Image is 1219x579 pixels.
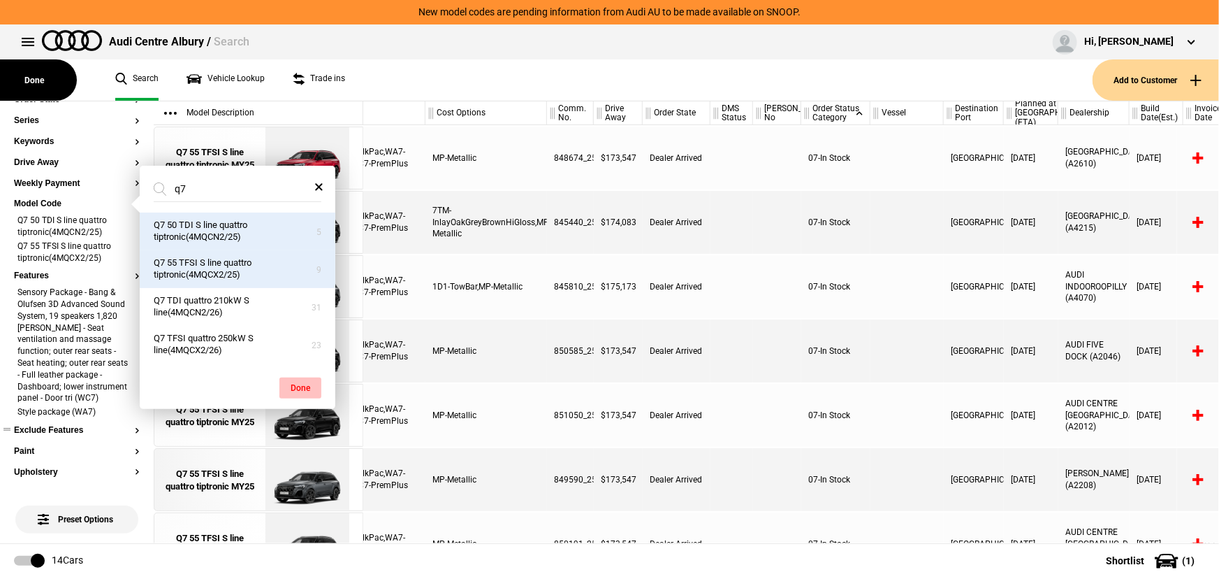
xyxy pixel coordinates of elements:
[14,199,140,271] section: Model CodeQ7 50 TDI S line quattro tiptronic(4MQCN2/25)Q7 55 TFSI S line quattro tiptronic(4MQCX2...
[643,101,710,125] div: Order State
[154,176,305,201] input: Search
[1058,448,1130,511] div: [PERSON_NAME] (A2208)
[14,137,140,147] button: Keywords
[594,191,643,254] div: $174,083
[1058,320,1130,383] div: AUDI FIVE DOCK (A2046)
[547,191,594,254] div: 845440_25
[801,513,870,576] div: 07-In Stock
[14,116,140,137] section: Series
[944,191,1004,254] div: [GEOGRAPHIC_DATA]
[14,447,140,468] section: Paint
[214,35,249,48] span: Search
[302,384,425,447] div: PAH-HiGlossBlkPac,WA7-LuxSeatPk,WC7-PremPlus
[801,101,870,125] div: Order Status Category
[279,378,321,399] button: Done
[302,320,425,383] div: PAH-HiGlossBlkPac,WA7-LuxSeatPk,WC7-PremPlus
[425,513,547,576] div: MP-Metallic
[594,384,643,447] div: $173,547
[161,532,258,557] div: Q7 55 TFSI S line quattro tiptronic MY25
[594,255,643,318] div: $175,173
[161,385,258,448] a: Q7 55 TFSI S line quattro tiptronic MY25
[161,127,258,190] a: Q7 55 TFSI S line quattro tiptronic MY25
[425,384,547,447] div: MP-Metallic
[710,101,752,125] div: DMS Status
[1130,101,1183,125] div: Build Date(Est.)
[161,403,258,429] div: Q7 55 TFSI S line quattro tiptronic MY25
[140,250,335,288] button: Q7 55 TFSI S line quattro tiptronic(4MQCX2/25)
[870,101,943,125] div: Vessel
[14,158,140,179] section: Drive Away
[14,426,140,436] button: Exclude Features
[594,448,643,511] div: $173,547
[594,320,643,383] div: $173,547
[547,101,593,125] div: Comm. No.
[1093,59,1219,101] button: Add to Customer
[14,95,140,116] section: Order State
[643,127,710,190] div: Dealer Arrived
[643,384,710,447] div: Dealer Arrived
[52,554,83,568] div: 14 Cars
[547,384,594,447] div: 851050_25
[425,191,547,254] div: 7TM-InlayOakGreyBrownHiGloss,MP-Metallic
[14,241,140,266] li: Q7 55 TFSI S line quattro tiptronic(4MQCX2/25)
[1130,448,1183,511] div: [DATE]
[140,288,335,326] button: Q7 TDI quattro 210kW S line(4MQCN2/26)
[293,59,345,101] a: Trade ins
[302,513,425,576] div: PAH-HiGlossBlkPac,WA7-LuxSeatPk,WC7-PremPlus
[161,513,258,576] a: Q7 55 TFSI S line quattro tiptronic MY25
[14,215,140,241] li: Q7 50 TDI S line quattro tiptronic(4MQCN2/25)
[643,191,710,254] div: Dealer Arrived
[425,448,547,511] div: MP-Metallic
[1004,101,1058,125] div: Planned at [GEOGRAPHIC_DATA] (ETA)
[14,271,140,426] section: FeaturesSensory Package - Bang & Olufsen 3D Advanced Sound System, 19 speakers 1,820 [PERSON_NAME...
[14,406,140,420] li: Style package (WA7)
[1182,556,1195,566] span: ( 1 )
[594,513,643,576] div: $173,547
[425,127,547,190] div: MP-Metallic
[944,255,1004,318] div: [GEOGRAPHIC_DATA]
[258,449,356,512] img: Audi_4MQCX2_25_EI_6Y6Y_WC7_WA7_PAH_N0Q_54K_(Nadin:_54K_C95_N0Q_PAH_WA7_WC7)_ext.png
[14,287,140,406] li: Sensory Package - Bang & Olufsen 3D Advanced Sound System, 19 speakers 1,820 [PERSON_NAME] - Seat...
[109,34,249,50] div: Audi Centre Albury /
[801,255,870,318] div: 07-In Stock
[302,448,425,511] div: PAH-HiGlossBlkPac,WA7-LuxSeatPk,WC7-PremPlus
[14,447,140,457] button: Paint
[302,127,425,190] div: PAH-HiGlossBlkPac,WA7-LuxSeatPk,WC7-PremPlus
[41,497,113,524] span: Preset Options
[944,448,1004,511] div: [GEOGRAPHIC_DATA]
[594,101,642,125] div: Drive Away
[643,320,710,383] div: Dealer Arrived
[425,101,546,125] div: Cost Options
[154,101,363,125] div: Model Description
[1058,384,1130,447] div: AUDI CENTRE [GEOGRAPHIC_DATA] (A2012)
[14,199,140,209] button: Model Code
[547,127,594,190] div: 848674_25
[14,179,140,200] section: Weekly Payment
[140,326,335,364] button: Q7 TFSI quattro 250kW S line(4MQCX2/26)
[1004,384,1058,447] div: [DATE]
[547,448,594,511] div: 849590_25
[14,271,140,281] button: Features
[1058,127,1130,190] div: [GEOGRAPHIC_DATA] (A2610)
[161,449,258,512] a: Q7 55 TFSI S line quattro tiptronic MY25
[161,146,258,171] div: Q7 55 TFSI S line quattro tiptronic MY25
[1004,320,1058,383] div: [DATE]
[161,468,258,493] div: Q7 55 TFSI S line quattro tiptronic MY25
[425,320,547,383] div: MP-Metallic
[425,255,547,318] div: 1D1-TowBar,MP-Metallic
[643,448,710,511] div: Dealer Arrived
[801,127,870,190] div: 07-In Stock
[14,468,140,478] button: Upholstery
[643,255,710,318] div: Dealer Arrived
[258,385,356,448] img: Audi_4MQCX2_25_EI_0E0E_PAH_WA7_WC7_N0Q_54K_(Nadin:_54K_C95_N0Q_PAH_WA7_WC7)_ext.png
[14,179,140,189] button: Weekly Payment
[1130,320,1183,383] div: [DATE]
[753,101,801,125] div: [PERSON_NAME] No
[258,127,356,190] img: Audi_4MQCX2_25_EI_W0W0_WC7_WA7_PAH_N0Q_54K_(Nadin:_54K_C95_N0Q_PAH_WA7_WC7)_ext.png
[1004,513,1058,576] div: [DATE]
[302,101,425,125] div: Packs
[1085,543,1219,578] button: Shortlist(1)
[944,384,1004,447] div: [GEOGRAPHIC_DATA]
[14,116,140,126] button: Series
[801,320,870,383] div: 07-In Stock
